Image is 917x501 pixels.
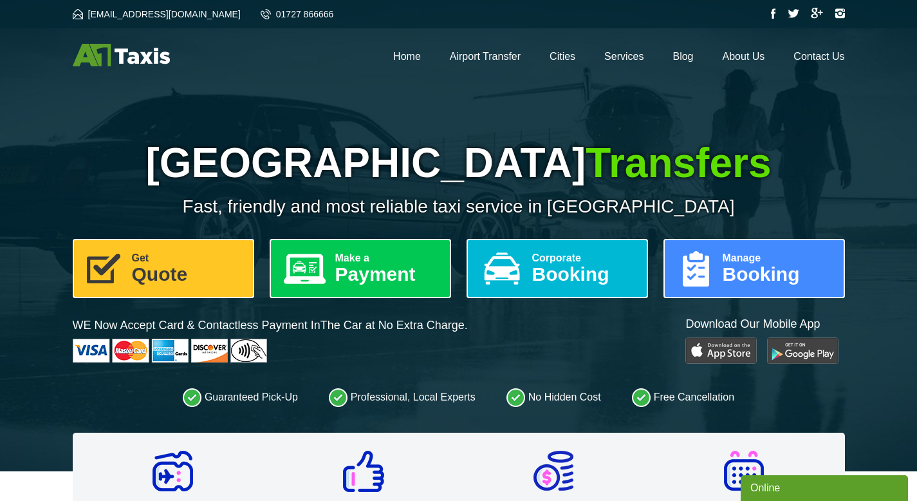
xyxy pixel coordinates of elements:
[73,44,170,66] img: A1 Taxis St Albans LTD
[73,317,468,334] p: WE Now Accept Card & Contactless Payment In
[771,8,776,19] img: Facebook
[767,337,838,364] img: Google Play
[811,8,823,19] img: Google Plus
[153,451,193,491] img: Airport Transfer Icon
[132,253,243,263] span: Get
[723,253,833,263] span: Manage
[450,51,521,62] a: Airport Transfer
[261,9,334,19] a: 01727 866666
[793,51,844,62] a: Contact Us
[672,51,693,62] a: Blog
[506,388,601,407] li: No Hidden Cost
[73,9,241,19] a: [EMAIL_ADDRESS][DOMAIN_NAME]
[329,388,476,407] li: Professional, Local Experts
[550,51,575,62] a: Cities
[741,473,911,501] iframe: chat widget
[393,51,421,62] a: Home
[532,253,636,263] span: Corporate
[788,9,799,18] img: Twitter
[723,51,765,62] a: About Us
[724,451,764,491] img: Available 24/7 Icon
[835,8,845,19] img: Instagram
[73,139,845,187] h1: [GEOGRAPHIC_DATA]
[663,239,845,298] a: ManageBooking
[73,239,254,298] a: GetQuote
[632,388,734,407] li: Free Cancellation
[685,316,844,332] p: Download Our Mobile App
[604,51,644,62] a: Services
[586,140,771,186] span: Transfers
[320,319,468,332] span: The Car at No Extra Charge.
[73,196,845,217] p: Fast, friendly and most reliable taxi service in [GEOGRAPHIC_DATA]
[335,253,440,263] span: Make a
[73,339,267,363] img: Cards
[343,451,384,492] img: Competitive Pricing Icon
[270,239,451,298] a: Make aPayment
[467,239,648,298] a: CorporateBooking
[183,388,298,407] li: Guaranteed Pick-Up
[533,451,573,491] img: No Hidde Costs Icon
[685,337,757,364] img: Play Store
